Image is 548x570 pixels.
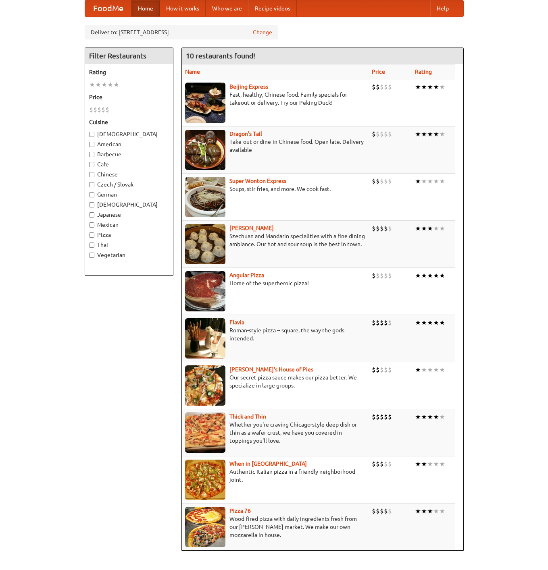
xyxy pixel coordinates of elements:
[89,191,169,199] label: German
[427,271,433,280] li: ★
[376,177,380,186] li: $
[89,140,169,148] label: American
[89,251,169,259] label: Vegetarian
[89,253,94,258] input: Vegetarian
[427,318,433,327] li: ★
[89,93,169,101] h5: Price
[229,460,307,467] b: When in [GEOGRAPHIC_DATA]
[185,421,366,445] p: Whether you're craving Chicago-style deep dish or thin as a wafer crust, we have you covered in t...
[384,271,388,280] li: $
[89,241,169,249] label: Thai
[421,224,427,233] li: ★
[253,28,272,36] a: Change
[229,225,274,231] a: [PERSON_NAME]
[185,83,225,123] img: beijing.jpg
[89,132,94,137] input: [DEMOGRAPHIC_DATA]
[380,130,384,139] li: $
[380,271,384,280] li: $
[113,80,119,89] li: ★
[89,211,169,219] label: Japanese
[229,319,244,325] a: Flavia
[185,130,225,170] img: dragon.jpg
[107,80,113,89] li: ★
[89,222,94,228] input: Mexican
[229,366,313,373] b: [PERSON_NAME]'s House of Pies
[372,365,376,374] li: $
[433,271,439,280] li: ★
[427,412,433,421] li: ★
[229,508,251,514] a: Pizza 76
[439,412,445,421] li: ★
[185,185,366,193] p: Soups, stir-fries, and more. We cook fast.
[415,177,421,186] li: ★
[185,279,366,287] p: Home of the superheroic pizza!
[229,131,262,137] a: Dragon's Tail
[372,460,376,468] li: $
[89,212,94,218] input: Japanese
[89,142,94,147] input: American
[372,177,376,186] li: $
[388,507,392,516] li: $
[421,177,427,186] li: ★
[248,0,297,17] a: Recipe videos
[388,224,392,233] li: $
[415,224,421,233] li: ★
[384,224,388,233] li: $
[388,83,392,91] li: $
[101,80,107,89] li: ★
[421,365,427,374] li: ★
[229,83,268,90] a: Beijing Express
[421,507,427,516] li: ★
[89,68,169,76] h5: Rating
[376,365,380,374] li: $
[384,507,388,516] li: $
[384,130,388,139] li: $
[206,0,248,17] a: Who we are
[185,373,366,390] p: Our secret pizza sauce makes our pizza better. We specialize in large groups.
[93,105,97,114] li: $
[185,91,366,107] p: Fast, healthy, Chinese food. Family specials for takeout or delivery. Try our Peking Duck!
[185,468,366,484] p: Authentic Italian pizza in a friendly neighborhood joint.
[89,180,169,189] label: Czech / Slovak
[160,0,206,17] a: How it works
[415,68,432,75] a: Rating
[415,83,421,91] li: ★
[229,413,266,420] a: Thick and Thin
[380,460,384,468] li: $
[97,105,101,114] li: $
[89,192,94,197] input: German
[185,515,366,539] p: Wood-fired pizza with daily ingredients fresh from our [PERSON_NAME] market. We make our own mozz...
[89,118,169,126] h5: Cuisine
[185,365,225,406] img: luigis.jpg
[421,271,427,280] li: ★
[433,460,439,468] li: ★
[380,365,384,374] li: $
[380,224,384,233] li: $
[85,48,173,64] h4: Filter Restaurants
[376,83,380,91] li: $
[186,52,255,60] ng-pluralize: 10 restaurants found!
[433,83,439,91] li: ★
[185,68,200,75] a: Name
[85,25,278,39] div: Deliver to: [STREET_ADDRESS]
[439,507,445,516] li: ★
[89,160,169,168] label: Cafe
[388,271,392,280] li: $
[185,460,225,500] img: wheninrome.jpg
[384,460,388,468] li: $
[439,271,445,280] li: ★
[185,326,366,342] p: Roman-style pizza -- square, the way the gods intended.
[105,105,109,114] li: $
[439,318,445,327] li: ★
[372,412,376,421] li: $
[427,460,433,468] li: ★
[185,177,225,217] img: superwonton.jpg
[427,224,433,233] li: ★
[384,365,388,374] li: $
[185,224,225,264] img: shandong.jpg
[376,318,380,327] li: $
